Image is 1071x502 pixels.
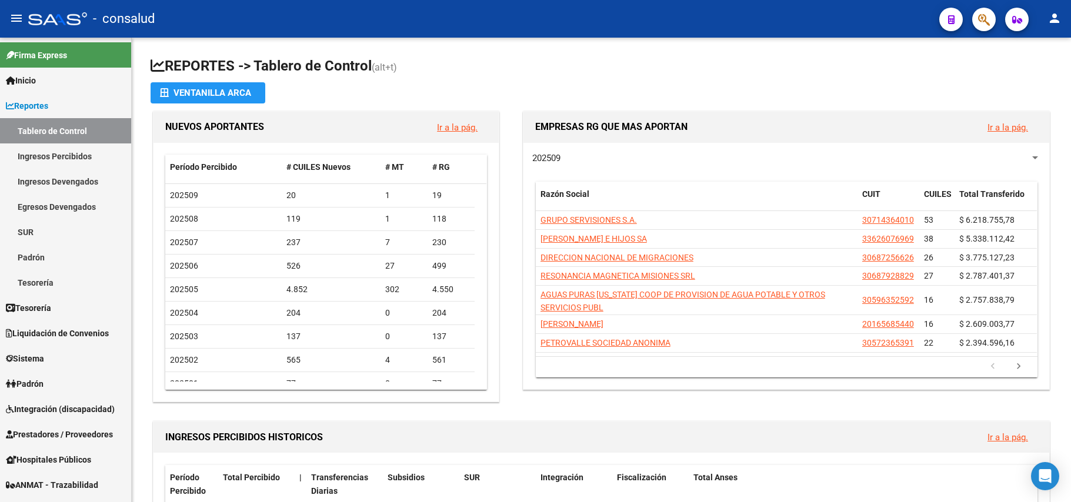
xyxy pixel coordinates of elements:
[6,49,67,62] span: Firma Express
[532,153,560,163] span: 202509
[987,432,1028,443] a: Ir a la pág.
[170,379,198,388] span: 202501
[170,308,198,317] span: 202504
[286,212,376,226] div: 119
[385,283,423,296] div: 302
[464,473,480,482] span: SUR
[540,319,603,329] span: [PERSON_NAME]
[919,182,955,220] datatable-header-cell: CUILES
[286,283,376,296] div: 4.852
[170,261,198,270] span: 202506
[299,473,302,482] span: |
[959,295,1015,304] span: $ 2.757.838,79
[924,295,933,304] span: 16
[428,155,475,180] datatable-header-cell: # RG
[6,352,44,365] span: Sistema
[924,215,933,225] span: 53
[858,182,919,220] datatable-header-cell: CUIT
[286,189,376,202] div: 20
[437,122,478,133] a: Ir a la pág.
[6,99,48,112] span: Reportes
[385,377,423,390] div: 0
[6,74,36,87] span: Inicio
[955,182,1037,220] datatable-header-cell: Total Transferido
[862,319,914,329] span: 20165685440
[432,330,470,343] div: 137
[536,182,858,220] datatable-header-cell: Razón Social
[432,236,470,249] div: 230
[862,253,914,262] span: 30687256626
[6,428,113,441] span: Prestadores / Proveedores
[9,11,24,25] mat-icon: menu
[924,234,933,243] span: 38
[862,189,880,199] span: CUIT
[540,253,693,262] span: DIRECCION NACIONAL DE MIGRACIONES
[540,473,583,482] span: Integración
[6,453,91,466] span: Hospitales Públicos
[286,330,376,343] div: 137
[223,473,280,482] span: Total Percibido
[693,473,738,482] span: Total Anses
[540,189,589,199] span: Razón Social
[924,338,933,347] span: 22
[385,236,423,249] div: 7
[959,215,1015,225] span: $ 6.218.755,78
[388,473,425,482] span: Subsidios
[862,215,914,225] span: 30714364010
[540,215,637,225] span: GRUPO SERVISIONES S.A.
[540,338,670,347] span: PETROVALLE SOCIEDAD ANONIMA
[6,478,98,491] span: ANMAT - Trazabilidad
[1031,462,1059,490] div: Open Intercom Messenger
[1047,11,1062,25] mat-icon: person
[6,403,115,416] span: Integración (discapacidad)
[170,285,198,294] span: 202505
[93,6,155,32] span: - consalud
[165,155,282,180] datatable-header-cell: Período Percibido
[978,116,1037,138] button: Ir a la pág.
[959,319,1015,329] span: $ 2.609.003,77
[978,426,1037,448] button: Ir a la pág.
[432,162,450,172] span: # RG
[862,338,914,347] span: 30572365391
[6,377,44,390] span: Padrón
[151,82,265,103] button: Ventanilla ARCA
[617,473,666,482] span: Fiscalización
[862,295,914,304] span: 30596352592
[385,162,404,172] span: # MT
[924,271,933,280] span: 27
[535,121,688,132] span: EMPRESAS RG QUE MAS APORTAN
[385,306,423,320] div: 0
[385,189,423,202] div: 1
[385,353,423,367] div: 4
[286,353,376,367] div: 565
[170,355,198,364] span: 202502
[160,82,256,103] div: Ventanilla ARCA
[428,116,487,138] button: Ir a la pág.
[170,237,198,247] span: 202507
[432,212,470,226] div: 118
[311,473,368,496] span: Transferencias Diarias
[959,338,1015,347] span: $ 2.394.596,16
[381,155,428,180] datatable-header-cell: # MT
[170,332,198,341] span: 202503
[432,283,470,296] div: 4.550
[432,377,470,390] div: 77
[432,306,470,320] div: 204
[170,162,237,172] span: Período Percibido
[286,377,376,390] div: 77
[432,353,470,367] div: 561
[151,56,1052,77] h1: REPORTES -> Tablero de Control
[540,234,647,243] span: [PERSON_NAME] E HIJOS SA
[286,236,376,249] div: 237
[959,189,1025,199] span: Total Transferido
[959,253,1015,262] span: $ 3.775.127,23
[862,271,914,280] span: 30687928829
[170,190,198,200] span: 202509
[987,122,1028,133] a: Ir a la pág.
[6,302,51,314] span: Tesorería
[165,431,323,443] span: INGRESOS PERCIBIDOS HISTORICOS
[432,189,470,202] div: 19
[282,155,381,180] datatable-header-cell: # CUILES Nuevos
[372,62,397,73] span: (alt+t)
[170,214,198,223] span: 202508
